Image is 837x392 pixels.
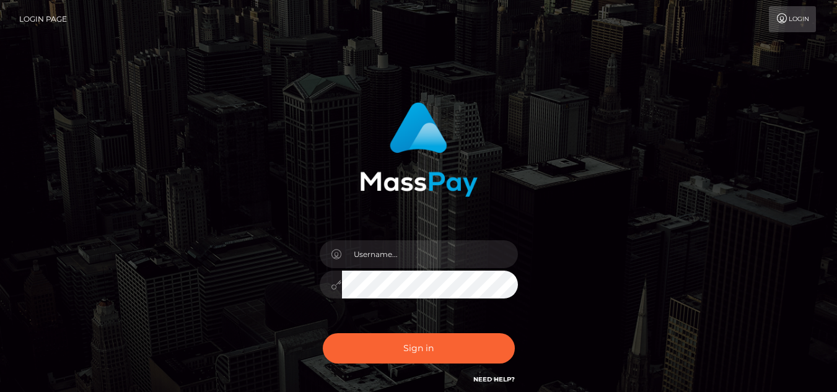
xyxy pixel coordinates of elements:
input: Username... [342,240,518,268]
img: MassPay Login [360,102,478,197]
a: Login [769,6,816,32]
a: Need Help? [473,375,515,383]
button: Sign in [323,333,515,364]
a: Login Page [19,6,67,32]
